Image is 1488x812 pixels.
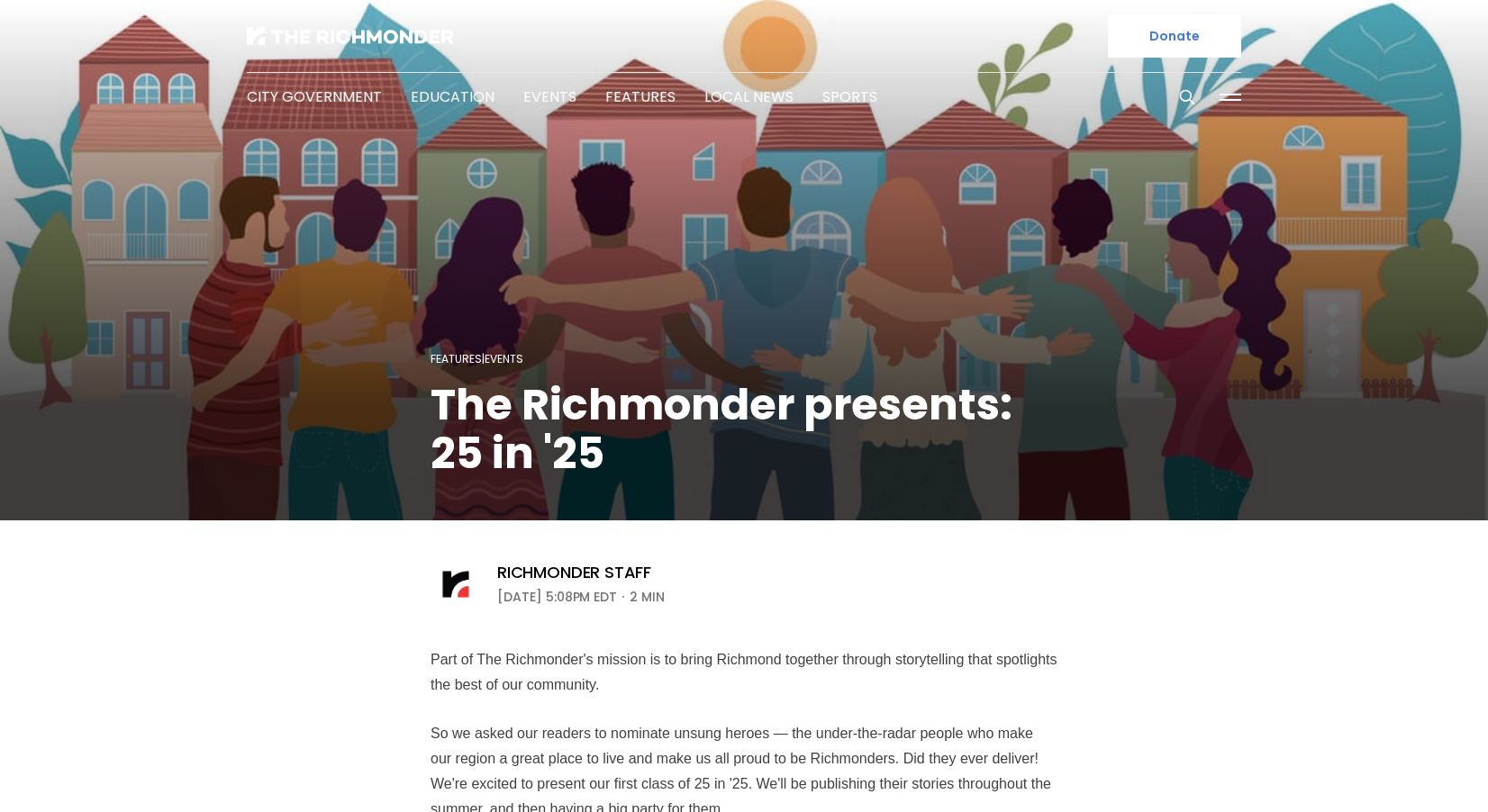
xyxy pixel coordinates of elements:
[431,381,1057,478] h1: The Richmonder presents: 25 in '25
[1108,14,1241,58] a: Donate
[497,562,651,583] a: Richmonder Staff
[1174,84,1201,111] button: Search this site
[485,351,523,366] a: Events
[605,86,676,107] a: Features
[1336,724,1488,812] iframe: portal-trigger
[431,559,481,609] img: Richmonder Staff
[411,86,494,107] a: Education
[497,586,617,608] time: [DATE] 5:08PM EDT
[431,348,1057,370] div: |
[822,86,877,107] a: Sports
[630,586,665,608] span: 2 min
[247,27,454,45] img: The Richmonder
[247,86,382,107] a: City Government
[431,351,482,366] a: Features
[704,86,794,107] a: Local News
[523,86,576,107] a: Events
[431,647,1057,698] p: Part of The Richmonder's mission is to bring Richmond together through storytelling that spotligh...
